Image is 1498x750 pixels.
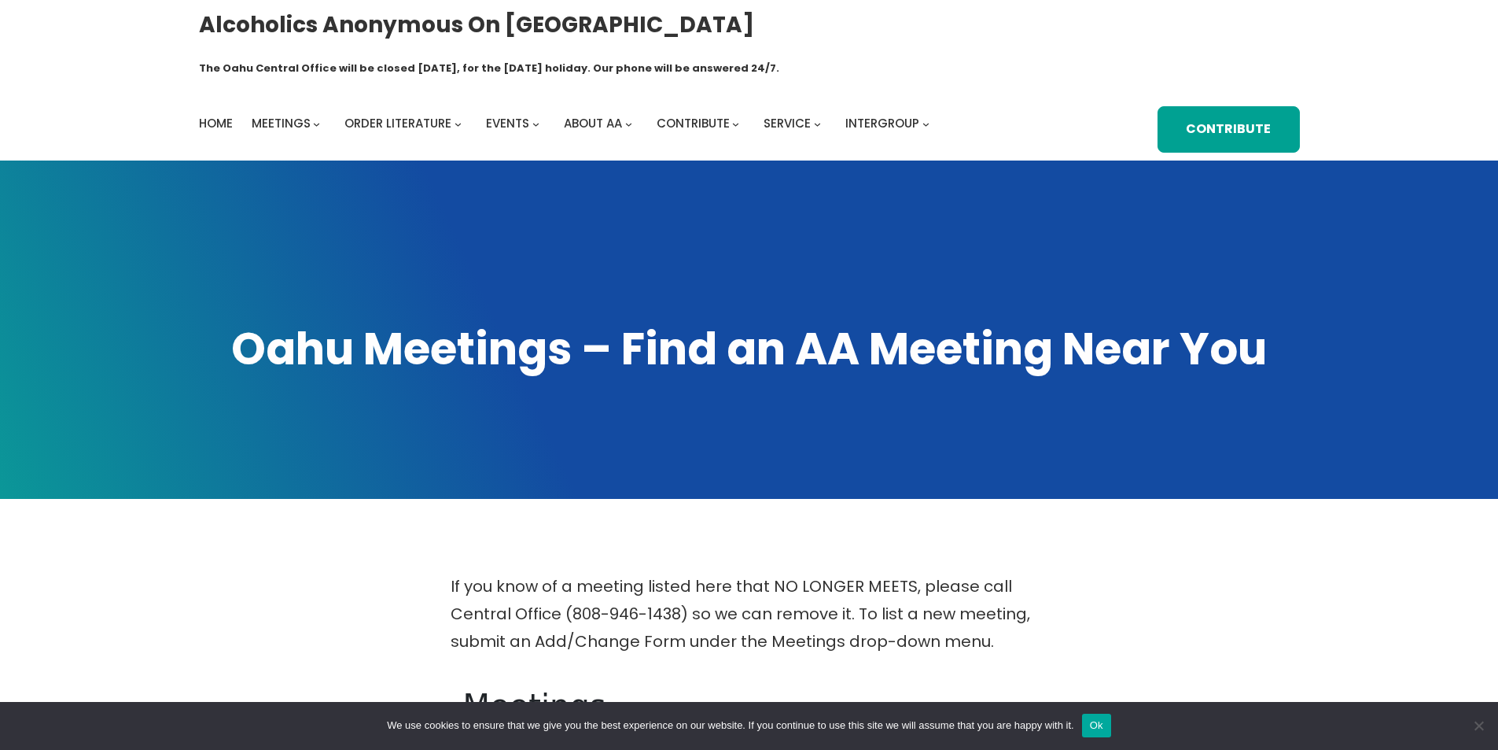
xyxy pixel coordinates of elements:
[455,120,462,127] button: Order Literature submenu
[486,113,529,135] a: Events
[199,113,233,135] a: Home
[387,718,1073,733] span: We use cookies to ensure that we give you the best experience on our website. If you continue to ...
[199,115,233,131] span: Home
[486,115,529,131] span: Events
[252,115,311,131] span: Meetings
[732,120,739,127] button: Contribute submenu
[657,113,730,135] a: Contribute
[814,120,821,127] button: Service submenu
[199,61,779,76] h1: The Oahu Central Office will be closed [DATE], for the [DATE] holiday. Our phone will be answered...
[199,113,935,135] nav: Intergroup
[764,115,811,131] span: Service
[845,115,919,131] span: Intergroup
[657,115,730,131] span: Contribute
[764,113,811,135] a: Service
[564,115,622,131] span: About AA
[199,6,754,44] a: Alcoholics Anonymous on [GEOGRAPHIC_DATA]
[845,113,919,135] a: Intergroup
[532,120,539,127] button: Events submenu
[313,120,320,127] button: Meetings submenu
[344,115,451,131] span: Order Literature
[463,687,1036,725] h1: Meetings
[922,120,929,127] button: Intergroup submenu
[1470,718,1486,733] span: No
[451,573,1048,656] p: If you know of a meeting listed here that NO LONGER MEETS, please call Central Office (808-946-14...
[564,113,622,135] a: About AA
[625,120,632,127] button: About AA submenu
[199,320,1300,379] h1: Oahu Meetings – Find an AA Meeting Near You
[1158,106,1299,153] a: Contribute
[252,113,311,135] a: Meetings
[1082,714,1111,737] button: Ok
